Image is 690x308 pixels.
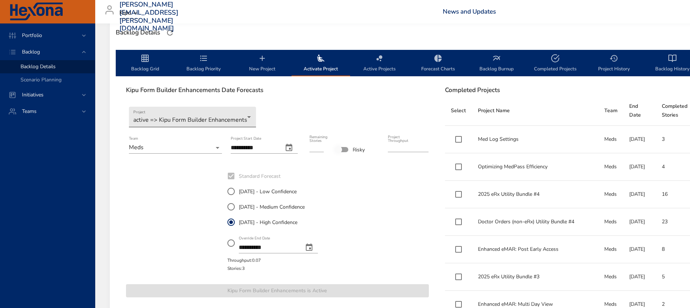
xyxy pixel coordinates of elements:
[472,96,598,126] th: Project Name
[413,54,463,73] span: Forecast Charts
[472,208,598,236] td: Doctor Orders (non-eRx) Utility Bundle #4
[239,188,297,195] span: [DATE] - Low Confidence
[623,236,656,263] td: [DATE]
[353,146,365,154] span: Risky
[16,32,48,39] span: Portfolio
[472,126,598,153] td: Med Log Settings
[21,63,56,70] span: Backlog Details
[280,139,298,157] button: change date
[227,257,261,263] span: Throughput: 0.07
[239,203,305,211] span: [DATE] - Medium Confidence
[309,135,327,143] label: Remaining Stories
[589,54,639,73] span: Project History
[623,181,656,208] td: [DATE]
[598,96,623,126] th: Team
[119,1,178,32] h3: [PERSON_NAME][EMAIL_ADDRESS][PERSON_NAME][DOMAIN_NAME]
[530,54,580,73] span: Completed Projects
[231,137,261,141] label: Project Start Date
[472,181,598,208] td: 2025 eRx Utility Bundle #4
[129,137,138,141] label: Team
[16,91,49,98] span: Initiatives
[126,87,429,94] h6: Kipu Form Builder Enhancements Date Forecasts
[227,184,324,256] div: StandardForecast
[598,181,623,208] td: Meds
[239,219,297,226] span: [DATE] - High Confidence
[623,96,656,126] th: End Date
[21,76,62,83] span: Scenario Planning
[227,265,245,271] span: Stories: 3
[623,208,656,236] td: [DATE]
[598,208,623,236] td: Meds
[239,242,297,253] input: Override End Datechange date
[239,172,281,180] span: Standard Forecast
[598,236,623,263] td: Meds
[16,108,42,115] span: Teams
[598,263,623,291] td: Meds
[237,54,287,73] span: New Project
[129,107,256,127] div: active => Kipu Form Builder Enhancements
[179,54,229,73] span: Backlog Priority
[114,27,162,38] div: Backlog Details
[623,263,656,291] td: [DATE]
[472,54,522,73] span: Backlog Burnup
[296,54,346,73] span: Activate Project
[623,153,656,181] td: [DATE]
[129,142,222,154] div: Meds
[16,48,46,55] span: Backlog
[472,263,598,291] td: 2025 eRx Utility Bundle #3
[9,3,64,21] img: Hexona
[119,7,140,19] div: Kipu
[445,96,472,126] th: Select
[472,153,598,181] td: Optimizing MedPass Efficiency
[300,239,318,256] button: change date
[598,126,623,153] td: Meds
[443,7,496,16] a: News and Updates
[355,54,404,73] span: Active Projects
[120,54,170,73] span: Backlog Grid
[472,236,598,263] td: Enhanced eMAR: Post Early Access
[388,135,418,143] label: Project Throughput
[623,126,656,153] td: [DATE]
[239,236,270,241] label: Override End Date
[598,153,623,181] td: Meds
